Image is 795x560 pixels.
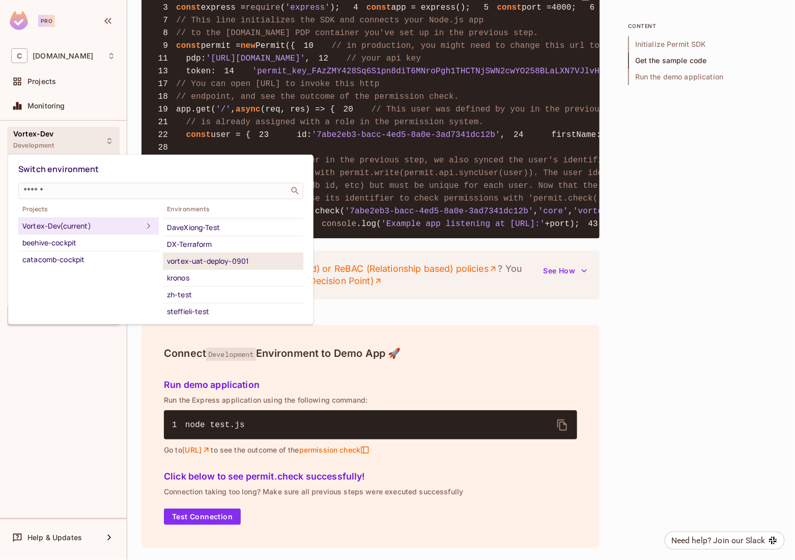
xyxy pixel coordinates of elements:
div: zh-test [167,289,299,301]
div: DaveXiong-Test [167,221,299,234]
div: steffieli-test [167,305,299,318]
span: Switch environment [18,163,99,175]
div: Vortex-Dev (current) [22,220,143,232]
div: DX-Terraform [167,238,299,250]
div: catacomb-cockpit [22,254,155,266]
div: beehive-cockpit [22,237,155,249]
div: kronos [167,272,299,284]
div: vortex-uat-deploy-0901 [167,255,299,267]
span: Projects [18,205,159,213]
div: Need help? Join our Slack [671,535,765,547]
span: Environments [163,205,303,213]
